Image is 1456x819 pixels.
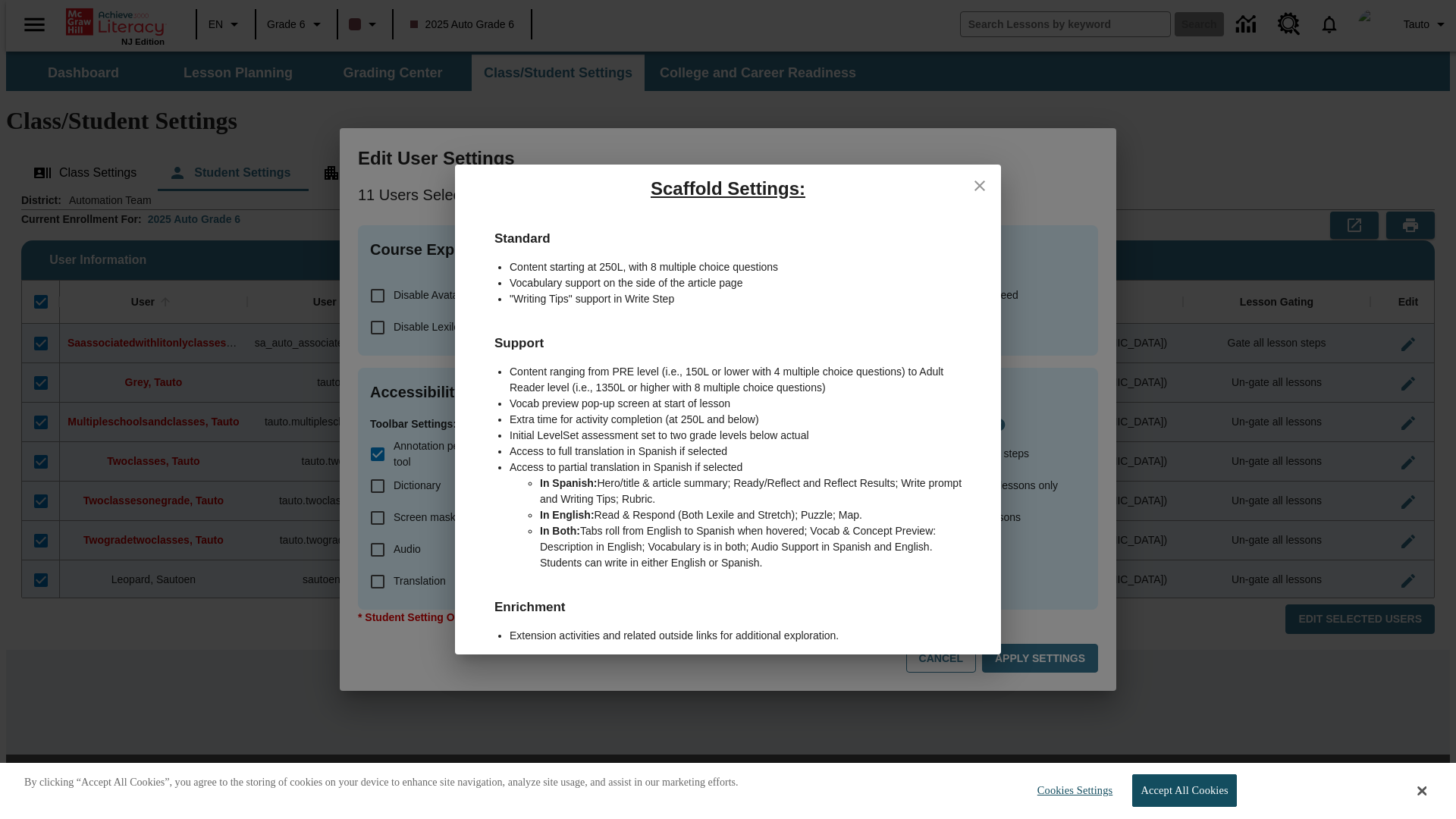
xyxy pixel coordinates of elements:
li: Extra time for activity completion (at 250L and below) [510,412,977,428]
li: Access to full translation in Spanish if selected [510,444,977,460]
b: In English: [540,509,595,521]
li: Content ranging from PRE level (i.e., 150L or lower with 4 multiple choice questions) to Adult Re... [510,364,977,396]
b: In Both: [540,525,580,537]
li: Vocab preview pop-up screen at start of lesson [510,396,977,412]
li: Extension activities and related outside links for additional exploration. [510,628,977,644]
button: Cookies Settings [1024,775,1119,806]
h6: Support [479,318,977,353]
li: Vocabulary support on the side of the article page [510,275,977,291]
li: Read & Respond (Both Lexile and Stretch); Puzzle; Map. [540,507,977,523]
h6: Standard [479,213,977,249]
button: close [965,171,995,201]
li: Initial LevelSet assessment set to two grade levels below actual [510,428,977,444]
button: Accept All Cookies [1132,774,1236,807]
li: "Writing Tips" support in Write Step [510,291,977,307]
h5: Scaffold Settings: [455,165,1001,213]
li: Hero/title & article summary; Ready/Reflect and Reflect Results; Write prompt and Writing Tips; R... [540,475,977,507]
b: In Spanish: [540,477,597,489]
p: By clicking “Accept All Cookies”, you agree to the storing of cookies on your device to enhance s... [24,775,739,790]
li: Access to partial translation in Spanish if selected [510,460,977,475]
li: Tabs roll from English to Spanish when hovered; Vocab & Concept Preview: Description in English; ... [540,523,977,571]
button: Close [1417,784,1426,798]
h6: Enrichment [479,582,977,617]
li: Content starting at 250L, with 8 multiple choice questions [510,259,977,275]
